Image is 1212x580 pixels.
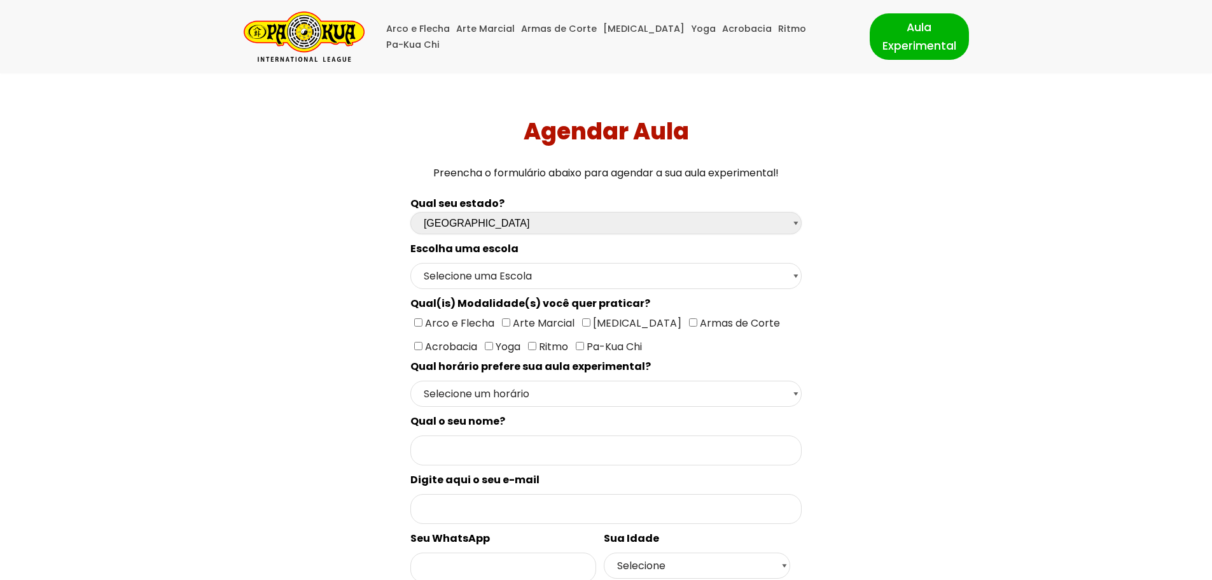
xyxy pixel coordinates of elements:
[414,318,422,327] input: Arco e Flecha
[604,531,659,546] spam: Sua Idade
[536,339,568,354] span: Ritmo
[584,339,642,354] span: Pa-Kua Chi
[689,318,697,327] input: Armas de Corte
[410,359,651,374] spam: Qual horário prefere sua aula experimental?
[414,342,422,350] input: Acrobacia
[778,21,806,37] a: Ritmo
[384,21,851,53] div: Menu primário
[493,339,520,354] span: Yoga
[603,21,685,37] a: [MEDICAL_DATA]
[528,342,536,350] input: Ritmo
[5,164,1208,181] p: Preencha o formulário abaixo para agendar a sua aula experimental!
[410,196,505,211] b: Qual seu estado?
[870,13,969,59] a: Aula Experimental
[722,21,772,37] a: Acrobacia
[502,318,510,327] input: Arte Marcial
[521,21,597,37] a: Armas de Corte
[582,318,590,327] input: [MEDICAL_DATA]
[590,316,681,330] span: [MEDICAL_DATA]
[386,37,440,53] a: Pa-Kua Chi
[410,296,650,311] spam: Qual(is) Modalidade(s) você quer praticar?
[244,11,365,62] a: Pa-Kua Brasil Uma Escola de conhecimentos orientais para toda a família. Foco, habilidade concent...
[386,21,450,37] a: Arco e Flecha
[422,316,494,330] span: Arco e Flecha
[691,21,716,37] a: Yoga
[410,472,540,487] spam: Digite aqui o seu e-mail
[576,342,584,350] input: Pa-Kua Chi
[697,316,780,330] span: Armas de Corte
[410,531,490,546] spam: Seu WhatsApp
[456,21,515,37] a: Arte Marcial
[510,316,575,330] span: Arte Marcial
[410,414,505,428] spam: Qual o seu nome?
[5,118,1208,145] h1: Agendar Aula
[410,241,519,256] spam: Escolha uma escola
[485,342,493,350] input: Yoga
[422,339,477,354] span: Acrobacia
